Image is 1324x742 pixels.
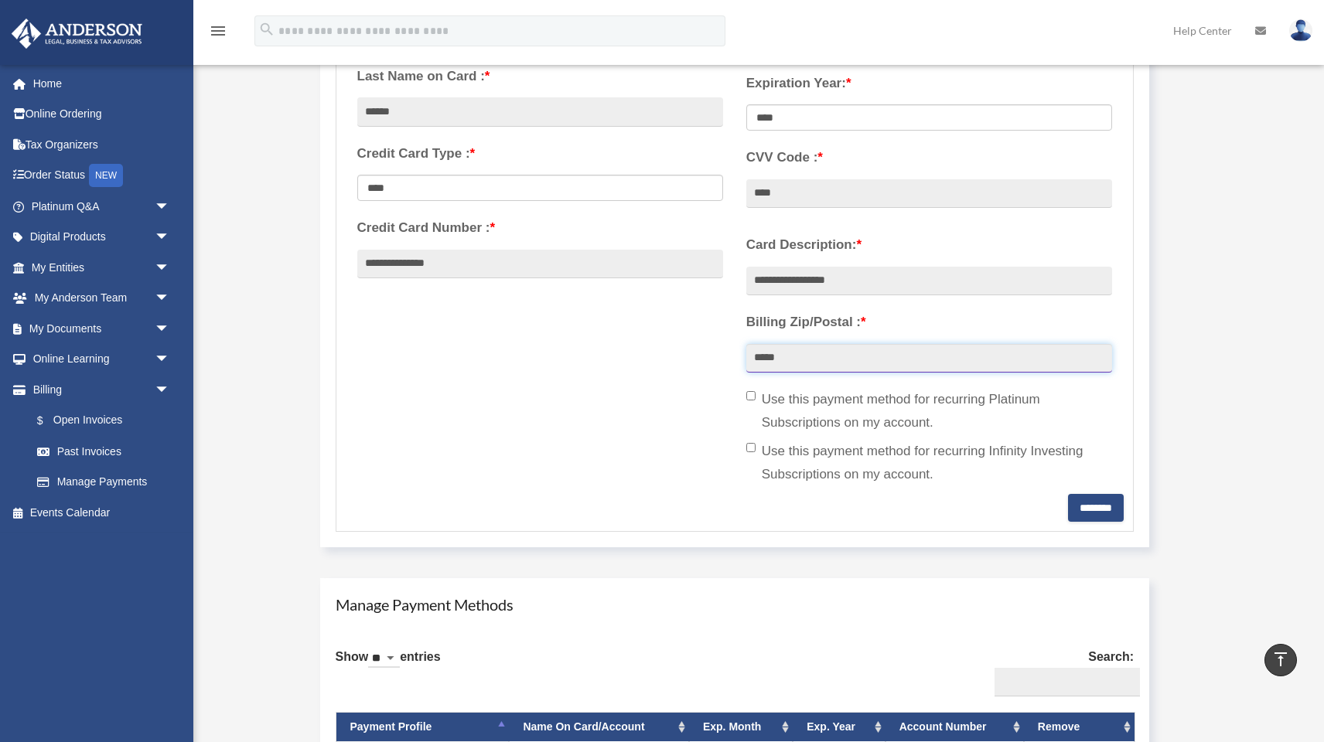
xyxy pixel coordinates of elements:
img: Anderson Advisors Platinum Portal [7,19,147,49]
a: My Anderson Teamarrow_drop_down [11,283,193,314]
a: Home [11,68,193,99]
label: Card Description: [746,233,1112,257]
a: Order StatusNEW [11,160,193,192]
input: Use this payment method for recurring Platinum Subscriptions on my account. [746,391,756,400]
a: menu [209,27,227,40]
th: Exp. Year: activate to sort column ascending [793,713,885,741]
a: Billingarrow_drop_down [11,374,193,405]
th: Exp. Month: activate to sort column ascending [689,713,793,741]
label: Expiration Year: [746,72,1112,95]
span: arrow_drop_down [155,222,186,254]
div: NEW [89,164,123,187]
a: Online Ordering [11,99,193,130]
a: Tax Organizers [11,129,193,160]
th: Name On Card/Account: activate to sort column ascending [509,713,688,741]
i: search [258,21,275,38]
label: Credit Card Number : [357,216,723,240]
span: arrow_drop_down [155,313,186,345]
a: Events Calendar [11,497,193,528]
a: Platinum Q&Aarrow_drop_down [11,191,193,222]
a: vertical_align_top [1264,644,1297,676]
span: arrow_drop_down [155,252,186,284]
span: arrow_drop_down [155,344,186,376]
th: Payment Profile: activate to sort column descending [336,713,510,741]
input: Search: [995,668,1140,697]
label: Last Name on Card : [357,65,723,88]
th: Account Number: activate to sort column ascending [886,713,1024,741]
label: Search: [988,646,1134,697]
span: arrow_drop_down [155,191,186,223]
label: Credit Card Type : [357,142,723,165]
h4: Manage Payment Methods [336,594,1135,615]
span: $ [46,411,53,431]
span: arrow_drop_down [155,374,186,406]
i: menu [209,22,227,40]
a: Manage Payments [22,467,186,498]
label: Use this payment method for recurring Platinum Subscriptions on my account. [746,388,1112,434]
span: arrow_drop_down [155,283,186,315]
label: Billing Zip/Postal : [746,311,1112,334]
a: Past Invoices [22,436,193,467]
i: vertical_align_top [1271,650,1290,669]
th: Remove: activate to sort column ascending [1024,713,1135,741]
a: My Entitiesarrow_drop_down [11,252,193,283]
a: My Documentsarrow_drop_down [11,313,193,344]
label: Show entries [336,646,441,683]
a: Digital Productsarrow_drop_down [11,222,193,253]
input: Use this payment method for recurring Infinity Investing Subscriptions on my account. [746,443,756,452]
label: CVV Code : [746,146,1112,169]
a: Online Learningarrow_drop_down [11,344,193,375]
a: $Open Invoices [22,405,193,437]
select: Showentries [368,650,400,668]
img: User Pic [1289,19,1312,42]
label: Use this payment method for recurring Infinity Investing Subscriptions on my account. [746,440,1112,486]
